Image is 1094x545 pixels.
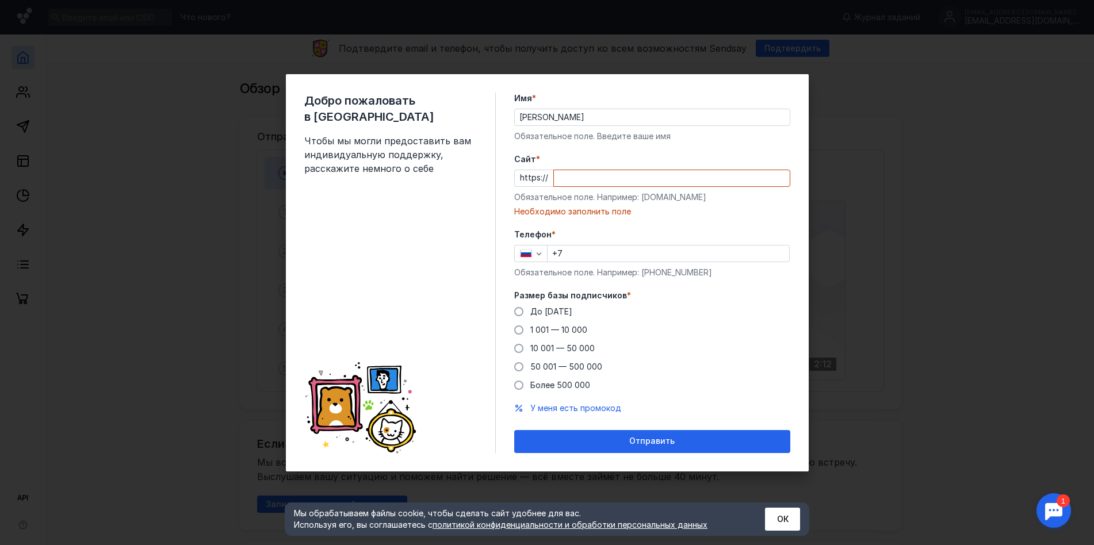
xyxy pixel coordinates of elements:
span: 50 001 — 500 000 [530,362,602,371]
span: Добро пожаловать в [GEOGRAPHIC_DATA] [304,93,477,125]
span: 10 001 — 50 000 [530,343,595,353]
button: Отправить [514,430,790,453]
span: До [DATE] [530,306,572,316]
button: ОК [765,508,800,531]
span: Размер базы подписчиков [514,290,627,301]
span: Телефон [514,229,552,240]
span: Имя [514,93,532,104]
span: У меня есть промокод [530,403,621,413]
div: 1 [26,7,39,20]
span: Cайт [514,153,536,165]
span: Более 500 000 [530,380,590,390]
span: 1 001 — 10 000 [530,325,587,335]
button: У меня есть промокод [530,402,621,414]
div: Обязательное поле. Например: [DOMAIN_NAME] [514,191,790,203]
a: политикой конфиденциальности и обработки персональных данных [433,520,707,529]
span: Отправить [629,436,675,446]
div: Необходимо заполнить поле [514,206,790,217]
div: Обязательное поле. Например: [PHONE_NUMBER] [514,267,790,278]
span: Чтобы мы могли предоставить вам индивидуальную поддержку, расскажите немного о себе [304,134,477,175]
div: Обязательное поле. Введите ваше имя [514,131,790,142]
div: Мы обрабатываем файлы cookie, чтобы сделать сайт удобнее для вас. Используя его, вы соглашаетесь c [294,508,737,531]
